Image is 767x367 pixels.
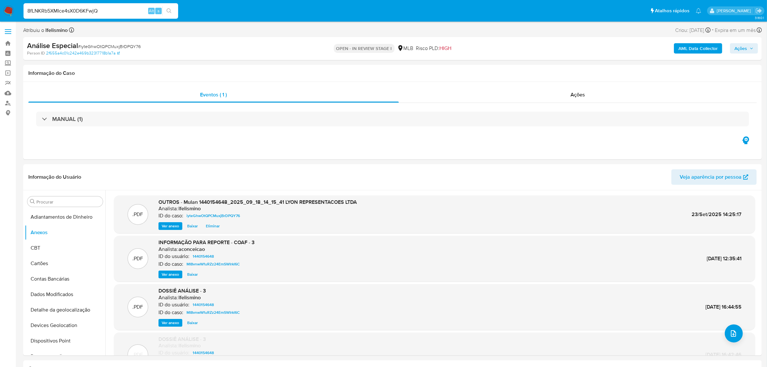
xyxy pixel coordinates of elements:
button: Procurar [30,199,35,204]
span: MI8vnwWfuRZz24EmSWIrkl6C [187,260,240,268]
p: ID do usuário: [158,350,189,356]
span: DOSSIÊ ANÁLISE - 3 [158,287,206,294]
p: .PDF [133,211,143,218]
button: Anexos [25,225,105,240]
span: Baixar [187,320,198,326]
span: DOSSIÊ ANÁLISE - 3 [158,335,206,343]
span: iyteGhwOtQPCMuxjBrDPQY76 [187,212,240,220]
span: Eventos ( 1 ) [200,91,227,98]
p: .PDF [133,255,143,262]
span: Baixar [187,223,198,229]
a: iyteGhwOtQPCMuxjBrDPQY76 [184,212,243,220]
span: Ações [734,43,747,54]
button: CBT [25,240,105,256]
button: Contas Bancárias [25,271,105,287]
p: .PDF [133,303,143,311]
span: OUTROS - Mulan 1440154648_2025_09_18_14_15_41 LYON REPRESENTACOES LTDA [158,198,357,206]
b: AML Data Collector [678,43,718,54]
div: MANUAL (1) [36,112,749,126]
h1: Informação do Usuário [28,174,81,180]
span: Atribuiu o [23,27,68,34]
button: Adiantamentos de Dinheiro [25,209,105,225]
button: Dispositivos Point [25,333,105,349]
p: ID do caso: [158,261,183,267]
a: MI8vnwWfuRZz24EmSWIrkl6C [184,260,242,268]
div: MLB [397,45,414,52]
span: - [712,26,714,35]
h6: lfelismino [178,294,201,301]
h1: Informação do Caso [28,70,757,76]
input: Pesquise usuários ou casos... [24,7,178,15]
b: lfelismino [44,26,68,34]
button: Baixar [184,222,201,230]
button: Eliminar [203,222,223,230]
button: AML Data Collector [674,43,722,54]
a: 1440154648 [190,301,216,309]
span: Ações [570,91,585,98]
span: # iyteGhwOtQPCMuxjBrDPQY76 [78,43,141,50]
button: Devices Geolocation [25,318,105,333]
span: Eliminar [206,223,220,229]
button: Veja aparência por pessoa [671,169,757,185]
span: INFORMAÇÃO PARA REPORTE - COAF - 3 [158,239,254,246]
span: 1440154648 [193,253,214,260]
button: Documentação [25,349,105,364]
button: Dados Modificados [25,287,105,302]
button: Baixar [184,319,201,327]
button: Detalhe da geolocalização [25,302,105,318]
button: Ver anexo [158,222,182,230]
span: 1440154648 [193,301,214,309]
span: Ver anexo [162,320,179,326]
a: Notificações [696,8,701,14]
button: upload-file [725,324,743,342]
p: Analista: [158,342,178,349]
p: Analista: [158,205,178,212]
span: [DATE] 12:35:41 [707,255,742,262]
input: Procurar [36,199,100,205]
span: MI8vnwWfuRZz24EmSWIrkl6C [187,309,240,316]
button: Ver anexo [158,271,182,278]
b: Person ID [27,50,45,56]
a: MI8vnwWfuRZz24EmSWIrkl6C [184,309,242,316]
span: 23/Set/2025 14:25:17 [692,211,742,218]
p: OPEN - IN REVIEW STAGE I [334,44,395,53]
p: ID do caso: [158,213,183,219]
span: Expira em um mês [715,27,756,34]
p: laisa.felismino@mercadolivre.com [717,8,753,14]
p: Analista: [158,294,178,301]
p: ID do usuário: [158,302,189,308]
a: 1440154648 [190,253,216,260]
p: ID do caso: [158,309,183,316]
h6: lfelismino [178,342,201,349]
b: Análise Especial [27,40,78,51]
button: search-icon [162,6,176,15]
span: Baixar [187,271,198,278]
span: [DATE] 16:44:55 [705,303,742,311]
button: Ações [730,43,758,54]
span: [DATE] 16:42:46 [705,351,742,358]
span: Alt [149,8,154,14]
a: 2f655a4c01c242e469b32317718b1a7a [46,50,120,56]
h6: aconceicao [178,246,205,253]
button: Ver anexo [158,319,182,327]
div: Criou: [DATE] [675,26,711,35]
span: s [158,8,159,14]
a: Sair [755,7,762,14]
span: HIGH [440,45,452,52]
p: Analista: [158,246,178,253]
h3: MANUAL (1) [52,115,83,123]
span: Veja aparência por pessoa [680,169,742,185]
span: Ver anexo [162,271,179,278]
button: Baixar [184,271,201,278]
p: ID do usuário: [158,253,189,260]
span: Risco PLD: [416,45,452,52]
span: Ver anexo [162,223,179,229]
a: 1440154648 [190,349,216,357]
span: Atalhos rápidos [655,7,689,14]
span: 1440154648 [193,349,214,357]
p: .PDF [133,351,143,358]
h6: lfelismino [178,205,201,212]
button: Cartões [25,256,105,271]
